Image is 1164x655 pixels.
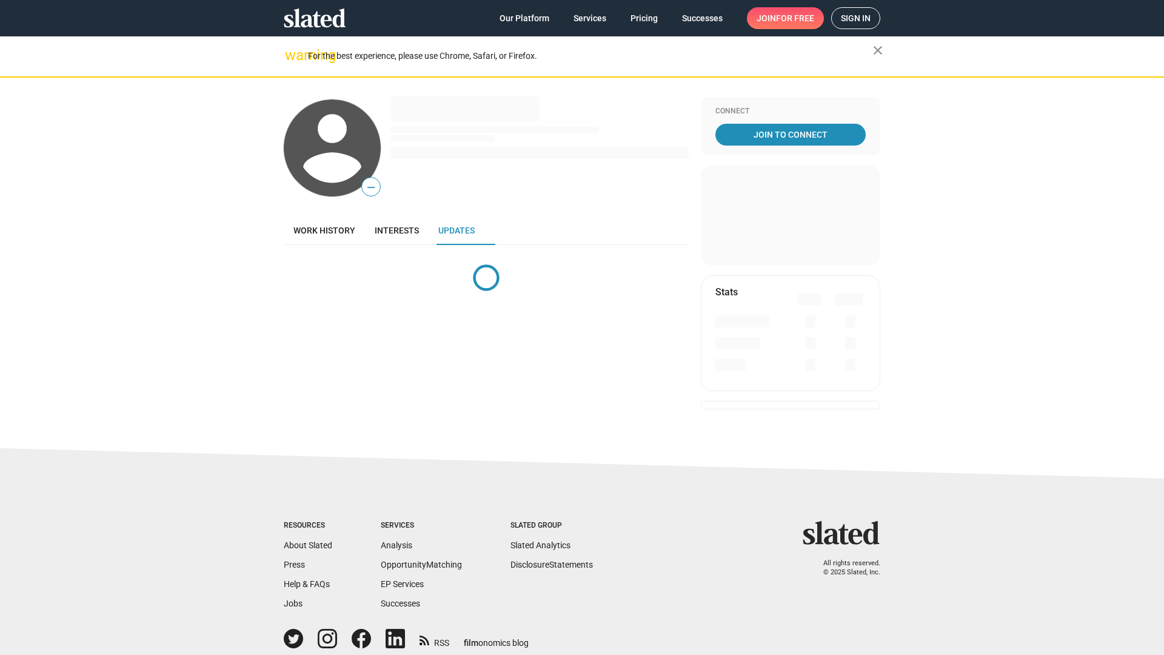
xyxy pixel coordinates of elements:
a: OpportunityMatching [381,560,462,569]
a: Help & FAQs [284,579,330,589]
span: Work history [293,226,355,235]
span: Our Platform [500,7,549,29]
a: Join To Connect [715,124,866,146]
a: Updates [429,216,484,245]
span: Join [757,7,814,29]
a: DisclosureStatements [510,560,593,569]
div: Slated Group [510,521,593,531]
a: filmonomics blog [464,628,529,649]
span: Services [574,7,606,29]
div: For the best experience, please use Chrome, Safari, or Firefox. [308,48,873,64]
a: Slated Analytics [510,540,570,550]
mat-icon: warning [285,48,299,62]
mat-icon: close [871,43,885,58]
a: Sign in [831,7,880,29]
div: Services [381,521,462,531]
a: Interests [365,216,429,245]
span: Updates [438,226,475,235]
span: Successes [682,7,723,29]
a: EP Services [381,579,424,589]
a: Press [284,560,305,569]
a: Services [564,7,616,29]
span: Interests [375,226,419,235]
a: Analysis [381,540,412,550]
div: Connect [715,107,866,116]
div: Resources [284,521,332,531]
span: Sign in [841,8,871,29]
a: Pricing [621,7,667,29]
a: Our Platform [490,7,559,29]
a: Work history [284,216,365,245]
a: Jobs [284,599,303,608]
a: Joinfor free [747,7,824,29]
a: Successes [672,7,732,29]
span: film [464,638,478,648]
span: — [362,180,380,195]
span: for free [776,7,814,29]
a: About Slated [284,540,332,550]
span: Pricing [630,7,658,29]
a: Successes [381,599,420,608]
span: Join To Connect [718,124,863,146]
a: RSS [420,630,449,649]
mat-card-title: Stats [715,286,738,298]
p: All rights reserved. © 2025 Slated, Inc. [811,559,880,577]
